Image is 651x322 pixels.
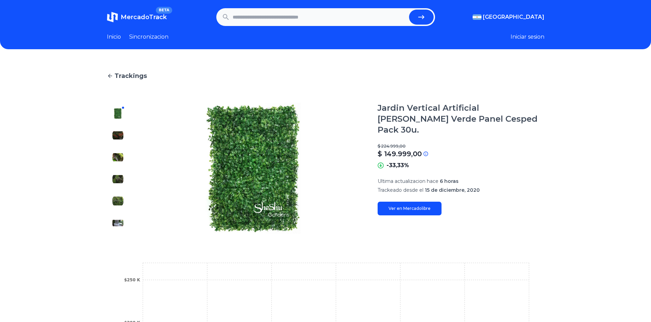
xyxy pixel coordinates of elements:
img: Argentina [473,14,482,20]
span: Trackings [114,71,147,81]
p: $ 149.999,00 [378,149,422,159]
h1: Jardin Vertical Artificial [PERSON_NAME] Verde Panel Cesped Pack 30u. [378,103,544,135]
span: 6 horas [440,178,459,184]
tspan: $250 K [124,278,140,282]
img: Jardin Vertical Artificial Muro Verde Panel Cesped Pack 30u. [143,103,364,234]
img: Jardin Vertical Artificial Muro Verde Panel Cesped Pack 30u. [112,174,123,185]
img: MercadoTrack [107,12,118,23]
a: Sincronizacion [129,33,168,41]
a: Trackings [107,71,544,81]
span: BETA [156,7,172,14]
p: -33,33% [386,161,409,170]
a: Inicio [107,33,121,41]
span: 15 de diciembre, 2020 [425,187,480,193]
span: Ultima actualizacion hace [378,178,438,184]
img: Jardin Vertical Artificial Muro Verde Panel Cesped Pack 30u. [112,152,123,163]
button: Iniciar sesion [511,33,544,41]
img: Jardin Vertical Artificial Muro Verde Panel Cesped Pack 30u. [112,196,123,206]
img: Jardin Vertical Artificial Muro Verde Panel Cesped Pack 30u. [112,130,123,141]
span: Trackeado desde el [378,187,423,193]
span: MercadoTrack [121,13,167,21]
a: MercadoTrackBETA [107,12,167,23]
a: Ver en Mercadolibre [378,202,442,215]
img: Jardin Vertical Artificial Muro Verde Panel Cesped Pack 30u. [112,217,123,228]
p: $ 224.999,00 [378,144,544,149]
button: [GEOGRAPHIC_DATA] [473,13,544,21]
span: [GEOGRAPHIC_DATA] [483,13,544,21]
img: Jardin Vertical Artificial Muro Verde Panel Cesped Pack 30u. [112,108,123,119]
